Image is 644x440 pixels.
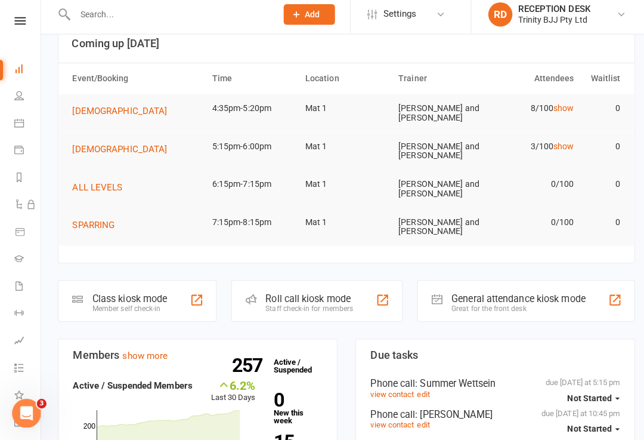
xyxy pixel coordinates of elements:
[14,330,41,356] a: Assessments
[561,394,605,404] span: Not Started
[480,99,572,127] td: 8/100
[72,381,190,392] strong: Active / Suspended Members
[208,379,252,405] div: Last 30 Days
[14,115,41,141] a: Calendar
[547,107,567,117] a: show
[205,174,296,202] td: 6:15pm-7:15pm
[366,410,612,421] div: Phone call
[388,211,480,249] td: [PERSON_NAME] and [PERSON_NAME]
[388,68,480,99] th: Trainer
[205,99,296,127] td: 4:35pm-5:20pm
[14,61,41,88] a: Dashboard
[296,211,388,239] td: Mat 1
[480,211,572,239] td: 0/100
[366,390,409,399] a: view contact
[72,185,121,196] span: ALL LEVELS
[14,88,41,115] a: People
[205,211,296,239] td: 7:15pm-8:15pm
[512,20,583,30] div: Trinity BJJ Pty Ltd
[262,306,349,315] div: Staff check-in for members
[572,174,618,202] td: 0
[270,392,314,410] strong: 0
[379,6,411,33] span: Settings
[14,168,41,195] a: Reports
[205,136,296,164] td: 5:15pm-6:00pm
[72,147,165,158] span: [DEMOGRAPHIC_DATA]
[366,421,409,430] a: view contact
[301,15,316,24] span: Add
[296,99,388,127] td: Mat 1
[12,399,41,428] iframe: Intercom live chat
[264,350,317,384] a: 257Active / Suspended
[412,390,425,399] a: edit
[366,350,612,362] h3: Due tasks
[208,379,252,392] div: 6.2%
[410,379,490,390] span: : Summer Wettsein
[410,410,487,421] span: : [PERSON_NAME]
[72,223,113,233] span: SPARRING
[572,136,618,164] td: 0
[72,110,165,121] span: [DEMOGRAPHIC_DATA]
[561,419,612,440] button: Not Started
[296,174,388,202] td: Mat 1
[572,211,618,239] td: 0
[572,68,618,99] th: Waitlist
[121,352,166,362] a: show more
[14,383,41,410] a: What's New
[72,221,122,235] button: SPARRING
[66,68,205,99] th: Event/Booking
[14,141,41,168] a: Payments
[512,9,583,20] div: RECEPTION DESK
[561,388,612,410] button: Not Started
[561,424,605,434] span: Not Started
[296,68,388,99] th: Location
[446,306,578,315] div: Great for the front desk
[229,358,264,376] strong: 257
[412,421,425,430] a: edit
[482,8,506,32] div: RD
[36,399,46,409] span: 3
[446,295,578,306] div: General attendance kiosk mode
[262,295,349,306] div: Roll call kiosk mode
[71,42,614,54] h3: Coming up [DATE]
[388,174,480,211] td: [PERSON_NAME] and [PERSON_NAME]
[72,108,174,122] button: [DEMOGRAPHIC_DATA]
[14,222,41,249] a: Product Sales
[91,306,165,315] div: Member self check-in
[296,136,388,164] td: Mat 1
[70,11,265,28] input: Search...
[480,68,572,99] th: Attendees
[91,295,165,306] div: Class kiosk mode
[72,183,129,198] button: ALL LEVELS
[388,99,480,136] td: [PERSON_NAME] and [PERSON_NAME]
[366,379,612,390] div: Phone call
[388,136,480,174] td: [PERSON_NAME] and [PERSON_NAME]
[280,10,331,30] button: Add
[72,146,174,160] button: [DEMOGRAPHIC_DATA]
[270,392,318,425] a: 0New this week
[547,145,567,155] a: show
[480,174,572,202] td: 0/100
[480,136,572,164] td: 3/100
[72,350,318,362] h3: Members
[572,99,618,127] td: 0
[205,68,296,99] th: Time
